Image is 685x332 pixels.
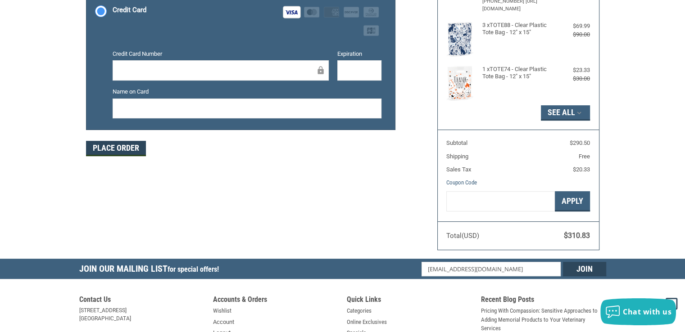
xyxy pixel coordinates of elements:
h5: Contact Us [79,295,204,306]
input: Join [563,262,606,276]
input: Email [422,262,561,276]
span: $290.50 [570,139,590,146]
a: Wishlist [213,306,231,315]
button: Chat with us [600,298,676,325]
h5: Join Our Mailing List [79,259,223,282]
div: $69.99 [554,22,590,31]
span: $310.83 [564,231,590,240]
div: $23.33 [554,66,590,75]
button: Apply [555,191,590,211]
a: Categories [347,306,372,315]
h4: 1 x TOTE74 - Clear Plastic Tote Bag - 12" x 15" [482,66,552,81]
span: Sales Tax [446,166,471,173]
a: Coupon Code [446,179,477,186]
span: Shipping [446,153,468,160]
a: Online Exclusives [347,318,387,327]
span: Free [579,153,590,160]
h5: Recent Blog Posts [481,295,606,306]
label: Credit Card Number [113,49,329,58]
div: Credit Card [113,3,146,18]
span: Subtotal [446,139,467,146]
span: Total (USD) [446,232,479,240]
button: See All [541,105,590,121]
div: $30.00 [554,74,590,83]
span: Chat with us [623,307,671,317]
h4: 3 x TOTE88 - Clear Plastic Tote Bag - 12" x 15" [482,22,552,36]
button: Place Order [86,141,146,156]
span: for special offers! [168,265,219,274]
label: Expiration [337,49,381,58]
div: $90.00 [554,30,590,39]
h5: Accounts & Orders [213,295,338,306]
label: Name on Card [113,87,381,96]
span: $20.33 [573,166,590,173]
input: Gift Certificate or Coupon Code [446,191,555,211]
a: Account [213,318,234,327]
h5: Quick Links [347,295,472,306]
